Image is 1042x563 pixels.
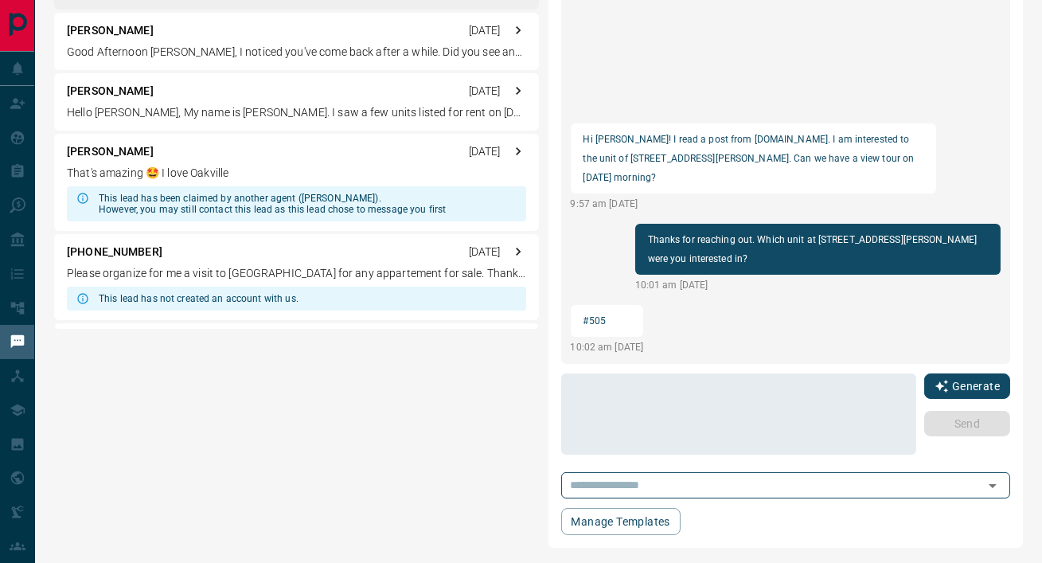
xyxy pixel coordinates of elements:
p: #505 [583,311,631,330]
div: This lead has been claimed by another agent ([PERSON_NAME]). However, you may still contact this ... [99,186,446,221]
button: Manage Templates [561,508,681,535]
p: [PERSON_NAME] [67,83,154,100]
p: 9:57 am [DATE] [571,197,936,211]
p: Good Afternoon [PERSON_NAME], I noticed you've come back after a while. Did you see any units you... [67,44,526,61]
p: Hi [PERSON_NAME]! I read a post from [DOMAIN_NAME]. I am interested to the unit of [STREET_ADDRES... [583,130,923,187]
button: Generate [924,373,1010,399]
p: Please organize for me a visit to [GEOGRAPHIC_DATA] for any appartement for sale. Thank you [PERS... [67,265,526,282]
p: 10:02 am [DATE] [571,340,644,354]
p: [PHONE_NUMBER] [67,244,162,260]
button: Open [982,475,1004,497]
p: [PERSON_NAME] [67,22,154,39]
p: Hello [PERSON_NAME], My name is [PERSON_NAME]. I saw a few units listed for rent on [DOMAIN_NAME]... [67,104,526,121]
p: [PERSON_NAME] [67,143,154,160]
p: Thanks for reaching out. Which unit at [STREET_ADDRESS][PERSON_NAME] were you interested in? [648,230,988,268]
div: This lead has not created an account with us. [99,287,299,311]
p: That's amazing 🤩 I love Oakville [67,165,526,182]
p: [DATE] [469,143,501,160]
p: [DATE] [469,22,501,39]
p: 10:01 am [DATE] [635,278,1001,292]
p: [DATE] [469,244,501,260]
p: [DATE] [469,83,501,100]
